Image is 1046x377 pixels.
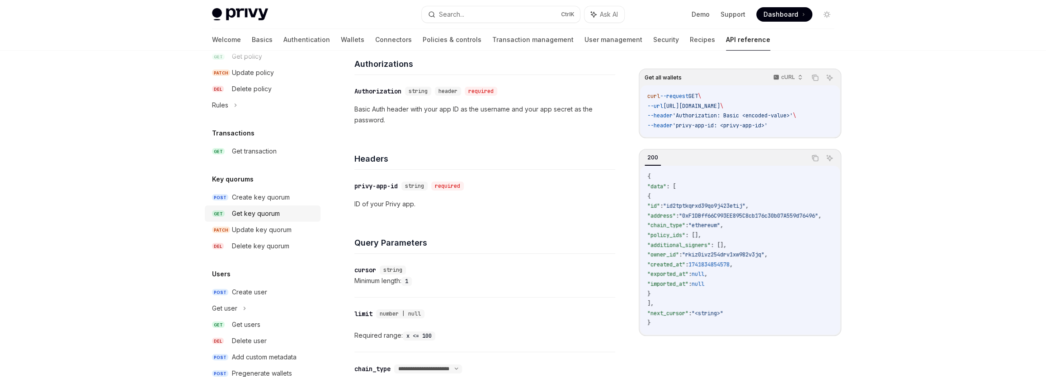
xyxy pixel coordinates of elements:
span: Dashboard [763,10,798,19]
div: Create user [232,287,267,298]
a: Policies & controls [423,29,481,51]
code: x <= 100 [403,331,435,340]
span: POST [212,194,228,201]
p: Basic Auth header with your app ID as the username and your app secret as the password. [354,104,615,126]
a: Basics [252,29,273,51]
div: required [465,87,497,96]
span: Ctrl K [561,11,575,18]
span: "data" [647,183,666,190]
a: GETGet key quorum [205,205,320,222]
span: --header [647,112,673,119]
div: Delete user [232,335,267,346]
span: string [383,266,402,274]
span: : [660,202,663,209]
span: ], [647,300,654,307]
h5: Transactions [212,128,254,139]
a: DELDelete user [205,333,320,349]
span: GET [212,321,225,328]
a: POSTCreate key quorum [205,189,320,205]
span: "exported_at" [647,270,688,278]
span: DEL [212,338,224,344]
div: Search... [439,9,464,20]
button: Toggle dark mode [820,7,834,22]
span: GET [688,93,698,100]
span: "rkiz0ivz254drv1xw982v3jq" [682,251,764,258]
span: POST [212,354,228,361]
span: null [692,280,704,288]
h5: Key quorums [212,174,254,185]
span: "id2tptkqrxd39qo9j423etij" [663,202,745,209]
div: Get users [232,319,260,330]
div: Get key quorum [232,208,280,219]
a: Welcome [212,29,241,51]
span: 'Authorization: Basic <encoded-value>' [673,112,793,119]
div: chain_type [354,364,391,373]
span: "created_at" [647,261,685,268]
div: Update key quorum [232,224,292,235]
h4: Headers [354,153,615,165]
span: , [764,251,768,258]
img: light logo [212,8,268,21]
span: "<string>" [692,310,723,317]
span: "chain_type" [647,222,685,229]
a: PATCHUpdate policy [205,65,320,81]
span: null [692,270,704,278]
span: : [ [666,183,676,190]
span: } [647,319,650,326]
span: "additional_signers" [647,242,711,249]
span: : [685,222,688,229]
div: Minimum length: [354,275,615,286]
span: Ask AI [600,10,618,19]
div: Get transaction [232,146,277,157]
div: Delete key quorum [232,241,289,251]
span: : [676,212,679,219]
span: : [688,270,692,278]
span: , [720,222,723,229]
div: Add custom metadata [232,352,297,363]
span: { [647,193,650,200]
a: Demo [692,10,710,19]
div: Create key quorum [232,192,290,203]
a: API reference [726,29,770,51]
span: GET [212,210,225,217]
button: Search...CtrlK [422,6,580,23]
p: cURL [781,74,795,81]
a: GETGet transaction [205,143,320,159]
a: GETGet users [205,316,320,333]
span: "next_cursor" [647,310,688,317]
span: "0xF1DBff66C993EE895C8cb176c30b07A559d76496" [679,212,818,219]
button: Ask AI [584,6,624,23]
span: : [688,310,692,317]
span: "owner_id" [647,251,679,258]
a: Dashboard [756,7,812,22]
a: Connectors [375,29,412,51]
span: DEL [212,243,224,250]
div: required [431,182,464,191]
span: "policy_ids" [647,232,685,239]
div: Required range: [354,330,615,341]
a: Security [653,29,679,51]
span: \ [720,102,723,110]
span: string [409,88,428,95]
code: 1 [401,277,412,286]
span: PATCH [212,227,230,233]
span: \ [698,93,701,100]
span: "imported_at" [647,280,688,288]
a: DELDelete policy [205,81,320,97]
a: POSTAdd custom metadata [205,349,320,365]
span: [URL][DOMAIN_NAME] [663,102,720,110]
span: string [405,182,424,190]
span: , [730,261,733,268]
a: DELDelete key quorum [205,238,320,254]
h4: Query Parameters [354,237,615,249]
div: Authorization [354,87,401,96]
div: Rules [212,100,228,111]
div: Update policy [232,67,274,78]
span: , [818,212,821,219]
button: Copy the contents from the code block [809,152,821,164]
span: number | null [380,310,421,317]
span: } [647,290,650,298]
span: : [], [685,232,701,239]
a: POSTCreate user [205,284,320,300]
span: { [647,173,650,180]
